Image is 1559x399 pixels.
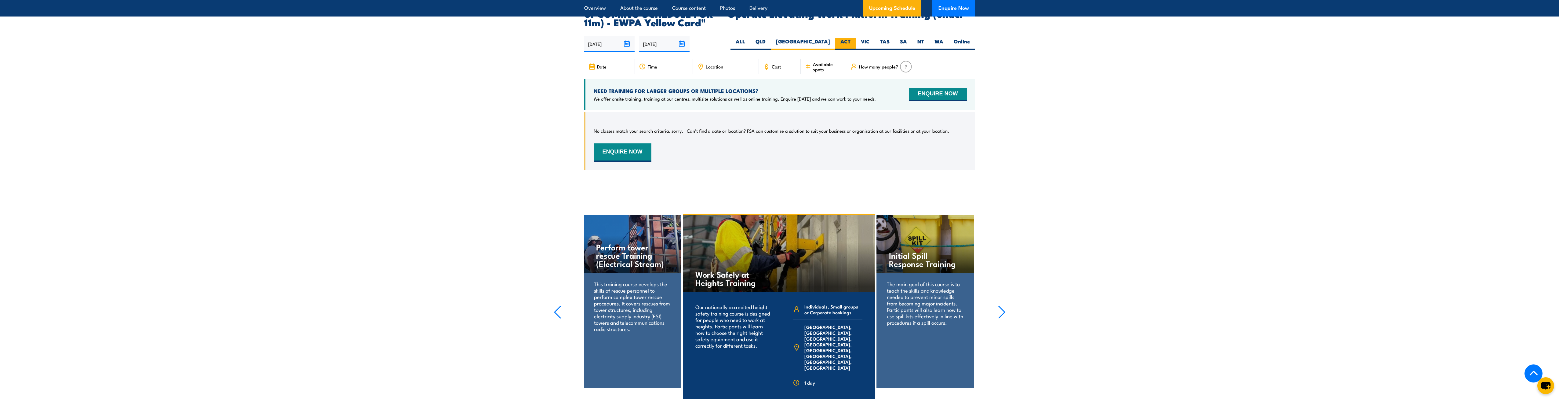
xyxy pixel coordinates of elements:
span: 1 day [804,380,815,386]
label: TAS [875,38,895,50]
span: Individuals, Small groups or Corporate bookings [804,304,862,315]
p: This training course develops the skills of rescue personnel to perform complex tower rescue proc... [594,281,671,332]
span: [GEOGRAPHIC_DATA], [GEOGRAPHIC_DATA], [GEOGRAPHIC_DATA], [GEOGRAPHIC_DATA], [GEOGRAPHIC_DATA], [G... [804,324,862,371]
span: Date [597,64,606,69]
button: chat-button [1537,377,1554,394]
button: ENQUIRE NOW [909,88,967,101]
span: Location [706,64,723,69]
p: The main goal of this course is to teach the skills and knowledge needed to prevent minor spills ... [887,281,963,326]
p: Our nationally accredited height safety training course is designed for people who need to work a... [695,304,771,349]
span: Available spots [813,61,842,72]
h2: UPCOMING SCHEDULE FOR - "Operate Elevating Work Platform Training (under 11m) - EWPA Yellow Card" [584,9,975,26]
h4: Initial Spill Response Training [889,251,961,268]
label: Online [949,38,975,50]
p: Can’t find a date or location? FSA can customise a solution to suit your business or organisation... [687,128,949,134]
label: SA [895,38,912,50]
label: NT [912,38,929,50]
p: We offer onsite training, training at our centres, multisite solutions as well as online training... [594,96,876,102]
label: WA [929,38,949,50]
span: Time [648,64,657,69]
h4: Perform tower rescue Training (Electrical Stream) [596,243,668,268]
h4: Work Safely at Heights Training [695,270,767,286]
button: ENQUIRE NOW [594,143,651,162]
label: VIC [856,38,875,50]
label: ACT [835,38,856,50]
input: To date [639,36,690,52]
input: From date [584,36,635,52]
label: ALL [730,38,750,50]
span: Cost [772,64,781,69]
h4: NEED TRAINING FOR LARGER GROUPS OR MULTIPLE LOCATIONS? [594,87,876,94]
p: No classes match your search criteria, sorry. [594,128,683,134]
span: How many people? [859,64,898,69]
label: QLD [750,38,771,50]
label: [GEOGRAPHIC_DATA] [771,38,835,50]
